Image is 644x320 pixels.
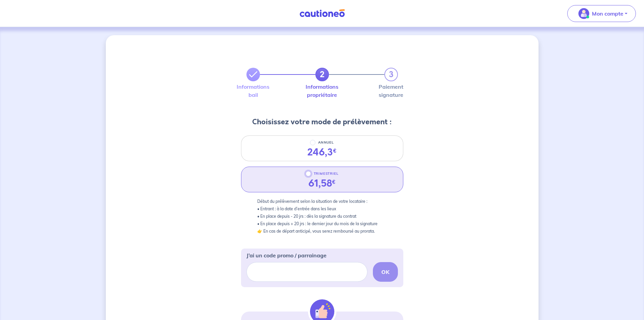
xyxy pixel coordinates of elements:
[332,178,336,186] sup: €
[308,178,336,189] div: 61,58
[567,5,636,22] button: illu_account_valid_menu.svgMon compte
[315,68,329,81] a: 2
[318,138,334,147] p: ANNUEL
[252,116,392,127] h3: Choisissez votre mode de prélèvement :
[314,170,339,178] p: TRIMESTRIEL
[257,198,387,235] p: Début du prélèvement selon la situation de votre locataire : • Entrant : à la date d’entrée dans ...
[578,8,589,19] img: illu_account_valid_menu.svg
[246,84,260,98] label: Informations bail
[592,9,623,18] p: Mon compte
[384,84,398,98] label: Paiement signature
[246,251,327,259] p: J’ai un code promo / parrainage
[333,147,337,155] sup: €
[315,84,329,98] label: Informations propriétaire
[297,9,348,18] img: Cautioneo
[307,147,337,158] div: 246,3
